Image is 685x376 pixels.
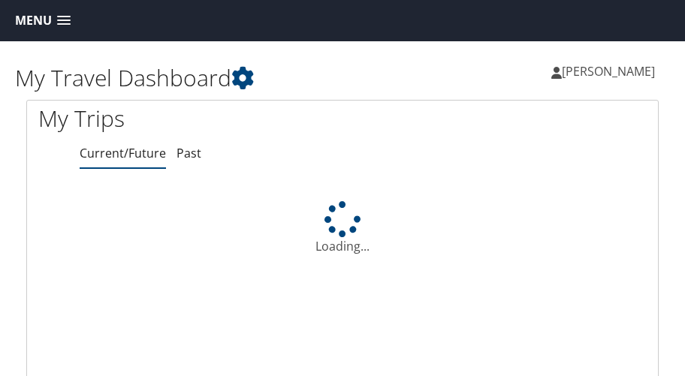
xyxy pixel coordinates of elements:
[80,145,166,161] a: Current/Future
[562,63,655,80] span: [PERSON_NAME]
[177,145,201,161] a: Past
[15,14,52,28] span: Menu
[551,49,670,94] a: [PERSON_NAME]
[38,103,331,134] h1: My Trips
[15,62,342,94] h1: My Travel Dashboard
[8,8,78,33] a: Menu
[27,201,658,255] div: Loading...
